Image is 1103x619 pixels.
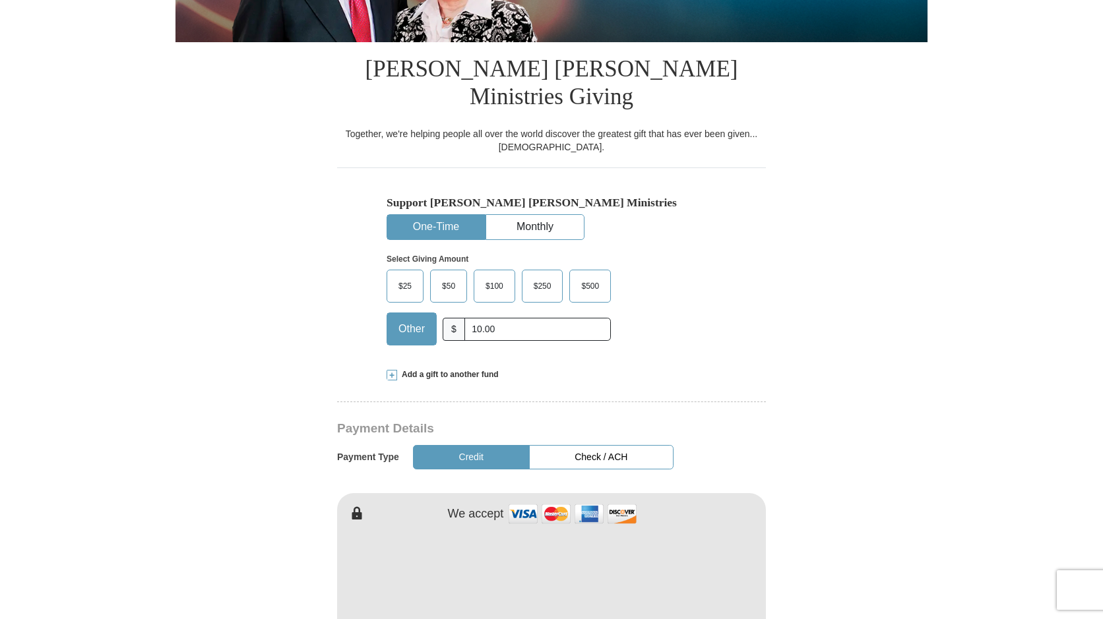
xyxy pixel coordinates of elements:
h4: We accept [448,507,504,521]
span: $100 [479,276,510,296]
h1: [PERSON_NAME] [PERSON_NAME] Ministries Giving [337,42,766,127]
div: Together, we're helping people all over the world discover the greatest gift that has ever been g... [337,127,766,154]
span: $250 [527,276,558,296]
button: Credit [413,445,530,469]
span: Add a gift to another fund [397,369,499,380]
span: $ [443,318,465,341]
input: Other Amount [464,318,611,341]
img: credit cards accepted [507,500,639,528]
span: $50 [435,276,462,296]
span: $25 [392,276,418,296]
span: $500 [575,276,606,296]
span: Other [392,319,431,339]
button: One-Time [387,215,485,239]
h5: Payment Type [337,452,399,463]
h3: Payment Details [337,421,674,436]
button: Monthly [486,215,584,239]
h5: Support [PERSON_NAME] [PERSON_NAME] Ministries [387,196,716,210]
strong: Select Giving Amount [387,254,468,264]
button: Check / ACH [529,445,674,469]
